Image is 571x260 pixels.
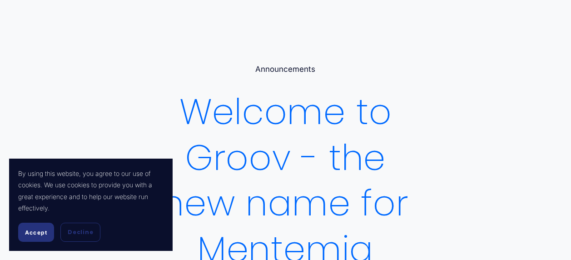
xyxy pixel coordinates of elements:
p: By using this website, you agree to our use of cookies. We use cookies to provide you with a grea... [18,168,164,214]
button: Decline [60,223,100,242]
span: Accept [25,229,47,236]
span: Decline [68,228,93,236]
button: Accept [18,223,54,242]
section: Cookie banner [9,159,173,251]
a: Announcements [255,65,315,74]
